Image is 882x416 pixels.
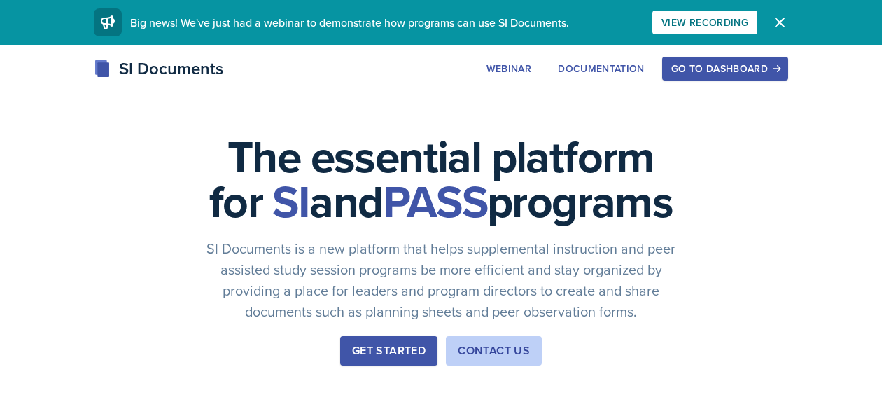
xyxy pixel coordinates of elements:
[340,336,437,366] button: Get Started
[446,336,542,366] button: Contact Us
[477,57,540,81] button: Webinar
[486,63,531,74] div: Webinar
[661,17,748,28] div: View Recording
[458,342,530,359] div: Contact Us
[549,57,654,81] button: Documentation
[352,342,426,359] div: Get Started
[94,56,223,81] div: SI Documents
[558,63,645,74] div: Documentation
[652,11,757,34] button: View Recording
[671,63,779,74] div: Go to Dashboard
[130,15,569,30] span: Big news! We've just had a webinar to demonstrate how programs can use SI Documents.
[662,57,788,81] button: Go to Dashboard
